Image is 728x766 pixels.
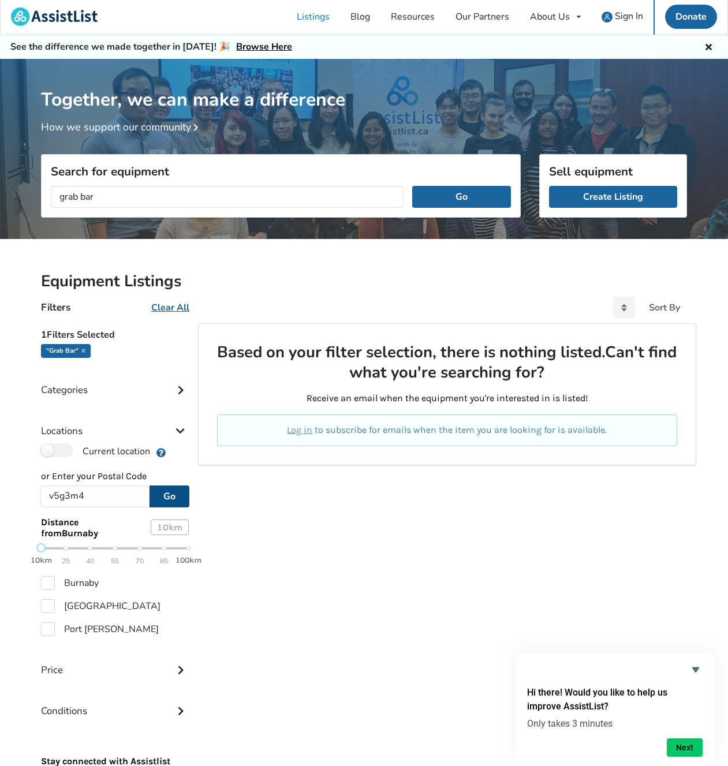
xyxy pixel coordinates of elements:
[10,41,292,53] h5: See the difference we made together in [DATE]! 🎉
[41,120,203,134] a: How we support our community
[217,392,677,405] p: Receive an email when the equipment you're interested in is listed!
[40,485,150,507] input: Post Code
[527,686,703,713] h2: Hi there! Would you like to help us improve AssistList?
[527,663,703,757] div: Hi there! Would you like to help us improve AssistList?
[111,555,119,568] span: 55
[649,303,680,312] div: Sort By
[41,576,99,590] label: Burnaby
[41,682,189,723] div: Conditions
[549,164,677,179] h3: Sell equipment
[31,555,52,565] strong: 10km
[176,555,201,565] strong: 100km
[136,555,144,568] span: 70
[41,59,687,111] h1: Together, we can make a difference
[236,40,292,53] a: Browse Here
[41,470,189,483] p: or Enter your Postal Code
[527,718,703,729] p: Only takes 3 minutes
[160,555,168,568] span: 85
[150,485,189,507] button: Go
[41,402,189,443] div: Locations
[689,663,703,677] button: Hide survey
[231,424,663,437] p: to subscribe for emails when the item you are looking for is available.
[602,12,613,23] img: user icon
[11,8,98,26] img: assistlist-logo
[151,301,189,314] u: Clear All
[217,342,677,383] h2: Based on your filter selection, there is nothing listed. Can't find what you're searching for?
[41,271,687,292] h2: Equipment Listings
[41,517,116,539] span: Distance from Burnaby
[41,344,91,358] div: "grab bar"
[41,641,189,682] div: Price
[41,443,150,458] label: Current location
[665,5,717,29] a: Donate
[41,301,70,314] h4: Filters
[41,599,160,613] label: [GEOGRAPHIC_DATA]
[151,520,189,535] div: 10 km
[51,164,511,179] h3: Search for equipment
[86,555,94,568] span: 40
[530,12,570,21] div: About Us
[667,738,703,757] button: Next question
[41,622,159,636] label: Port [PERSON_NAME]
[41,361,189,402] div: Categories
[41,323,189,344] h5: 1 Filters Selected
[62,555,70,568] span: 25
[287,424,312,435] a: Log in
[412,186,511,208] button: Go
[615,10,643,23] span: Sign In
[51,186,403,208] input: I am looking for...
[549,186,677,208] a: Create Listing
